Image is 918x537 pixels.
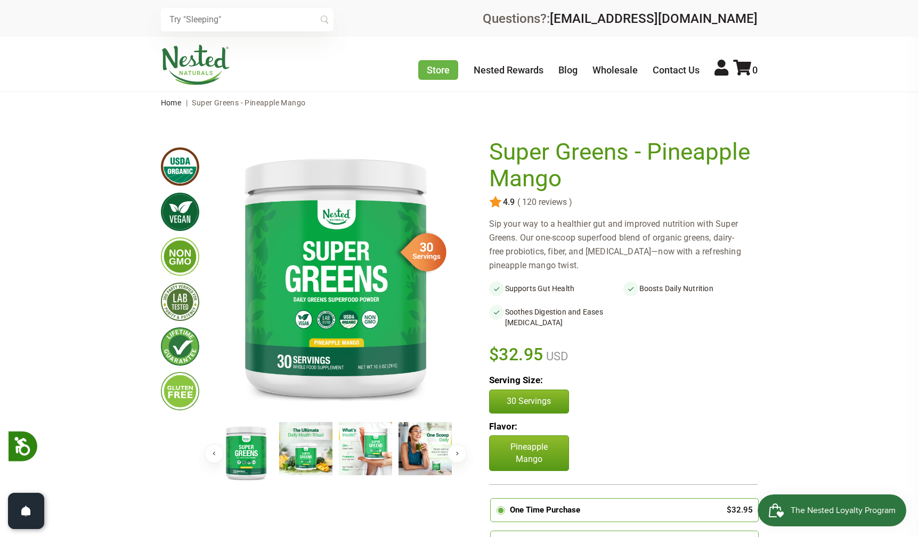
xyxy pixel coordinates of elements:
[161,193,199,231] img: vegan
[161,372,199,410] img: glutenfree
[161,147,199,186] img: usdaorganic
[161,283,199,321] img: thirdpartytested
[550,11,758,26] a: [EMAIL_ADDRESS][DOMAIN_NAME]
[653,64,700,76] a: Contact Us
[489,304,623,330] li: Soothes Digestion and Eases [MEDICAL_DATA]
[216,139,455,413] img: Super Greens - Pineapple Mango
[752,64,758,76] span: 0
[489,343,544,366] span: $32.95
[474,64,543,76] a: Nested Rewards
[339,422,392,475] img: Super Greens - Pineapple Mango
[543,350,568,363] span: USD
[489,139,752,192] h1: Super Greens - Pineapple Mango
[399,422,452,475] img: Super Greens - Pineapple Mango
[489,435,569,471] p: Pineapple Mango
[393,229,446,275] img: sg-servings-30.png
[489,281,623,296] li: Supports Gut Health
[220,422,273,483] img: Super Greens - Pineapple Mango
[448,444,467,463] button: Next
[489,217,758,272] div: Sip your way to a healthier gut and improved nutrition with Super Greens. Our one-scoop superfood...
[489,375,543,385] b: Serving Size:
[489,196,502,209] img: star.svg
[483,12,758,25] div: Questions?:
[8,493,44,529] button: Open
[183,98,190,107] span: |
[192,98,305,107] span: Super Greens - Pineapple Mango
[279,422,332,475] img: Super Greens - Pineapple Mango
[489,421,517,432] b: Flavor:
[161,327,199,366] img: lifetimeguarantee
[161,98,182,107] a: Home
[558,64,578,76] a: Blog
[500,395,558,407] p: 30 Servings
[502,197,515,207] span: 4.9
[489,390,569,413] button: 30 Servings
[418,60,458,80] a: Store
[161,8,334,31] input: Try "Sleeping"
[161,237,199,276] img: gmofree
[161,45,230,85] img: Nested Naturals
[161,92,758,113] nav: breadcrumbs
[592,64,638,76] a: Wholesale
[623,281,758,296] li: Boosts Daily Nutrition
[758,494,907,526] iframe: Button to open loyalty program pop-up
[515,197,572,207] span: ( 120 reviews )
[205,444,224,463] button: Previous
[733,64,758,76] a: 0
